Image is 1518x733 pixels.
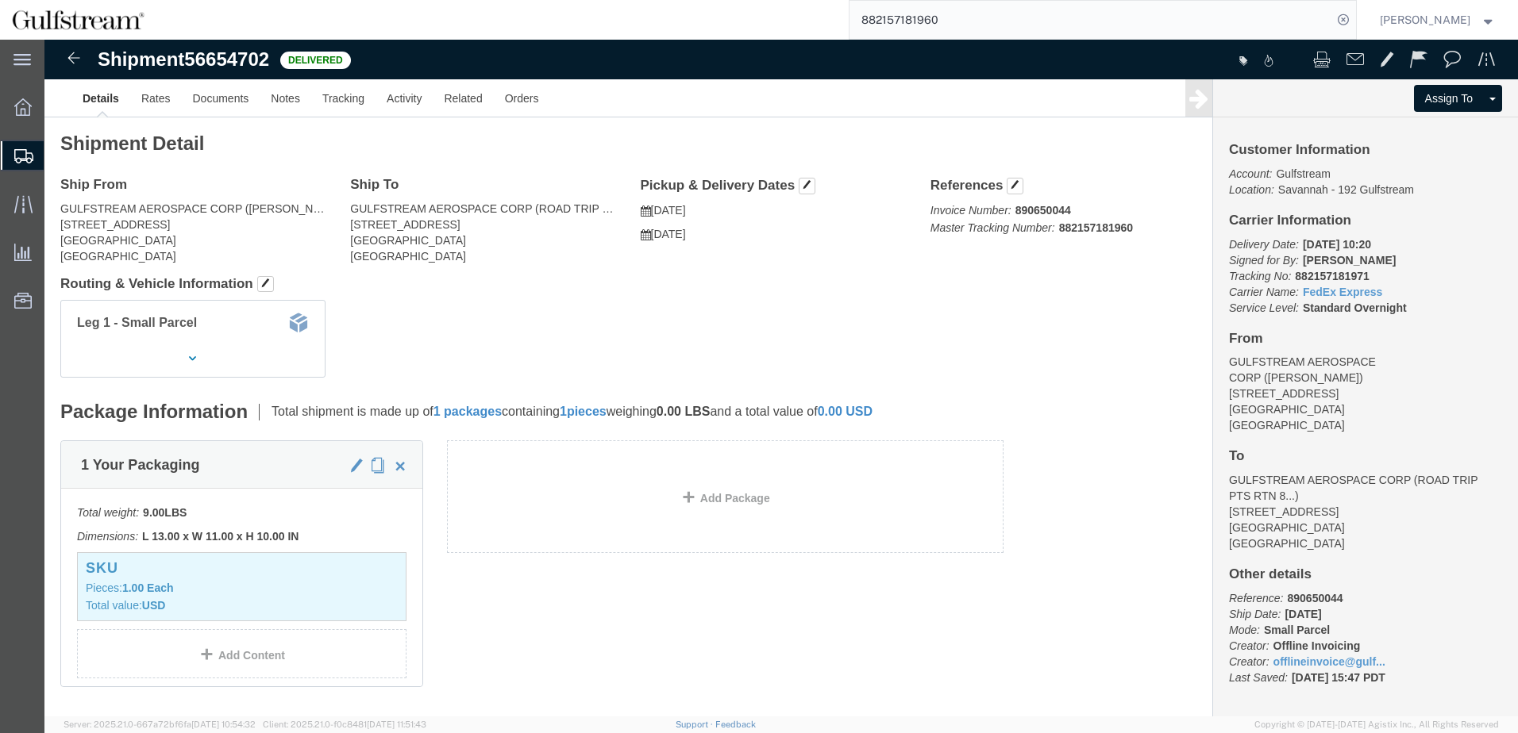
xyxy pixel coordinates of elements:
span: Chase Cameron [1380,11,1470,29]
iframe: FS Legacy Container [44,40,1518,716]
a: Feedback [715,720,756,729]
button: [PERSON_NAME] [1379,10,1497,29]
span: [DATE] 10:54:32 [191,720,256,729]
span: Copyright © [DATE]-[DATE] Agistix Inc., All Rights Reserved [1254,718,1499,731]
span: Client: 2025.21.0-f0c8481 [263,720,426,729]
img: logo [11,8,145,32]
a: Support [676,720,715,729]
span: [DATE] 11:51:43 [367,720,426,729]
input: Search for shipment number, reference number [850,1,1332,39]
span: Server: 2025.21.0-667a72bf6fa [64,720,256,729]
